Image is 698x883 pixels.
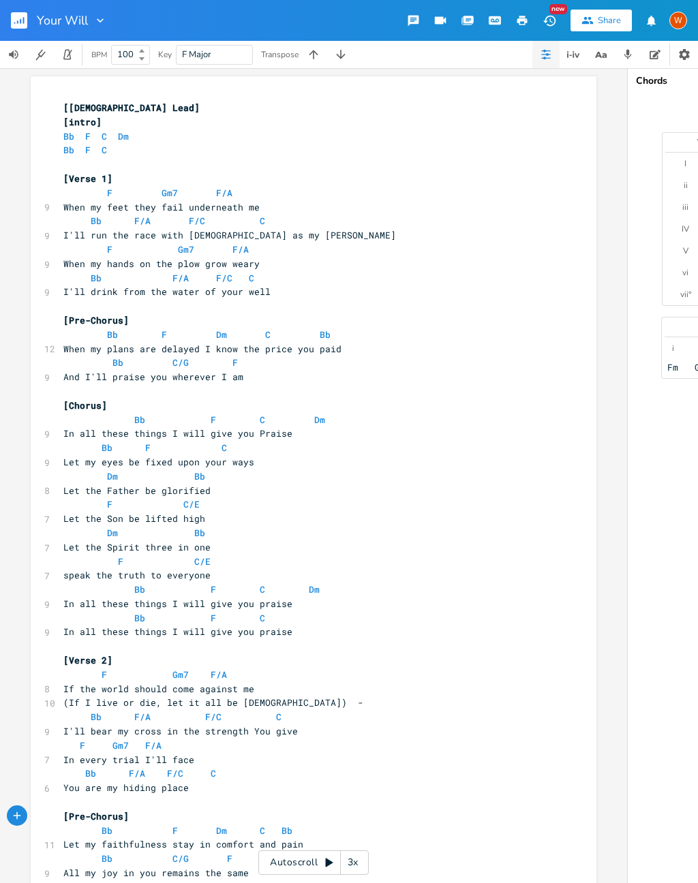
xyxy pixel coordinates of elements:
span: All my joy in you remains the same [63,867,249,879]
div: Share [598,14,621,27]
div: V [683,245,688,256]
span: Bb [91,215,102,227]
span: F [227,852,232,865]
span: Bb [134,583,145,595]
span: [Pre-Chorus] [63,314,129,326]
span: Bb [194,470,205,482]
span: F [172,824,178,837]
span: Bb [91,272,102,284]
span: I'll drink from the water of your well [63,285,271,298]
span: C [260,612,265,624]
span: Let my eyes be fixed upon your ways [63,456,254,468]
span: C/E [194,555,211,568]
span: F [102,668,107,681]
div: Key [158,50,172,59]
span: F [107,498,112,510]
span: C [276,711,282,723]
span: C [249,272,254,284]
span: Bb [194,527,205,539]
span: F/A [232,243,249,255]
span: C [260,583,265,595]
span: C/E [183,498,200,510]
span: [intro] [63,116,102,128]
div: IV [682,223,689,234]
span: F [162,328,167,341]
span: C [222,441,227,454]
span: Dm [107,527,118,539]
span: F [107,187,112,199]
span: F [145,441,151,454]
span: C [102,130,107,142]
span: Bb [134,612,145,624]
span: F/C [167,767,183,779]
span: F/A [216,187,232,199]
span: C [260,215,265,227]
span: [Verse 2] [63,654,112,666]
span: [Chorus] [63,399,107,412]
span: F [211,583,216,595]
div: i [672,343,674,354]
span: [Pre-Chorus] [63,810,129,822]
span: F/A [145,739,162,752]
span: F/A [129,767,145,779]
span: Bb [134,414,145,426]
span: Gm7 [162,187,178,199]
span: Dm [118,130,129,142]
span: Bb [107,328,118,341]
span: Dm [314,414,325,426]
button: New [536,8,563,33]
div: 3x [341,850,365,875]
div: Transpose [261,50,299,59]
span: Dm [309,583,320,595]
span: In all these things I will give you Praise [63,427,292,439]
div: BPM [91,51,107,59]
span: Bb [63,130,74,142]
span: When my plans are delayed I know the price you paid [63,343,342,355]
span: F [211,414,216,426]
span: In every trial I'll face [63,754,194,766]
span: F/A [134,711,151,723]
span: Gm7 [178,243,194,255]
span: Bb [91,711,102,723]
span: F/A [134,215,151,227]
span: Bb [63,144,74,156]
span: F [80,739,85,752]
span: C [102,144,107,156]
span: Bb [112,356,123,369]
span: F/A [172,272,189,284]
span: In all these things I will give you praise [63,625,292,638]
span: F [211,612,216,624]
span: In all these things I will give you praise [63,598,292,610]
span: I'll bear my cross in the strength You give [63,725,298,737]
span: When my feet they fail underneath me [63,201,260,213]
span: F/A [211,668,227,681]
span: C [211,767,216,779]
span: You are my hiding place [63,781,189,794]
span: speak the truth to everyone [63,569,211,581]
span: C [265,328,271,341]
span: Dm [216,824,227,837]
button: Share [571,10,632,31]
span: Gm7 [172,668,189,681]
span: I'll run the race with [DEMOGRAPHIC_DATA] as my [PERSON_NAME] [63,229,396,241]
div: I [684,158,686,169]
div: Fm [667,362,678,373]
span: Dm [216,328,227,341]
span: C/G [172,356,189,369]
span: F [85,144,91,156]
span: If the world should come against me [63,683,254,695]
button: W [669,5,687,36]
span: When my hands on the plow grow weary [63,258,260,270]
span: F/C [189,215,205,227]
div: Worship Pastor [669,12,687,29]
div: vii° [680,289,691,300]
span: Dm [107,470,118,482]
span: Let the Father be glorified [63,484,211,497]
div: New [549,4,567,14]
span: Bb [102,852,112,865]
span: F [118,555,123,568]
span: Let the Son be lifted high [63,512,205,525]
span: F [85,130,91,142]
div: Autoscroll [258,850,369,875]
span: Bb [282,824,292,837]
